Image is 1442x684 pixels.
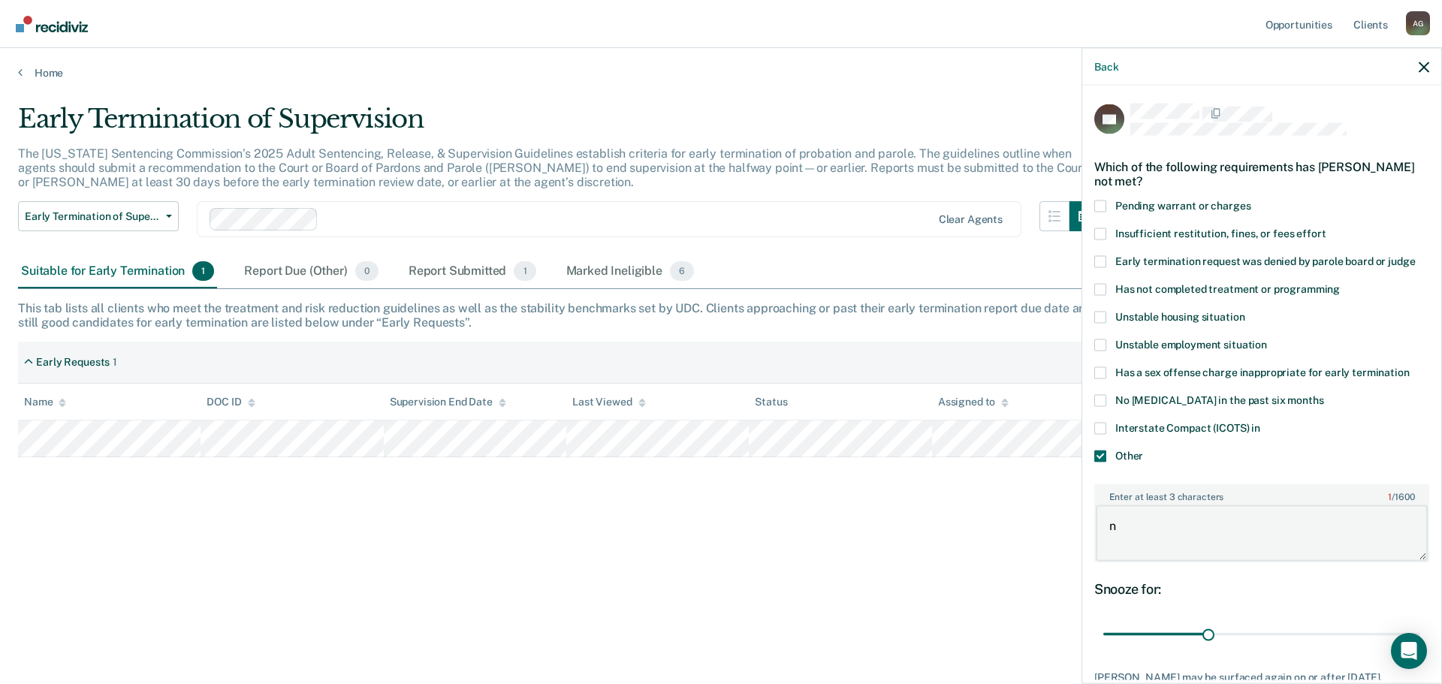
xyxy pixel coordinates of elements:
div: Suitable for Early Termination [18,255,217,288]
span: Unstable housing situation [1115,310,1244,322]
div: This tab lists all clients who meet the treatment and risk reduction guidelines as well as the st... [18,301,1424,330]
span: 6 [670,261,694,281]
span: Early termination request was denied by parole board or judge [1115,255,1415,267]
span: Interstate Compact (ICOTS) in [1115,421,1260,433]
div: Status [755,396,787,408]
div: 1 [113,356,117,369]
span: / 1600 [1388,491,1414,502]
span: Pending warrant or charges [1115,199,1250,211]
button: Back [1094,60,1118,73]
div: DOC ID [207,396,255,408]
div: Early Termination of Supervision [18,104,1100,146]
textarea: n [1096,505,1428,561]
span: Insufficient restitution, fines, or fees effort [1115,227,1326,239]
div: Marked Ineligible [563,255,698,288]
div: Last Viewed [572,396,645,408]
span: No [MEDICAL_DATA] in the past six months [1115,393,1323,405]
p: The [US_STATE] Sentencing Commission’s 2025 Adult Sentencing, Release, & Supervision Guidelines e... [18,146,1087,189]
span: Other [1115,449,1143,461]
div: A G [1406,11,1430,35]
span: Has a sex offense charge inappropriate for early termination [1115,366,1410,378]
div: Open Intercom Messenger [1391,633,1427,669]
div: Snooze for: [1094,580,1429,597]
div: Which of the following requirements has [PERSON_NAME] not met? [1094,147,1429,200]
button: Profile dropdown button [1406,11,1430,35]
label: Enter at least 3 characters [1096,485,1428,502]
div: Report Due (Other) [241,255,381,288]
span: 1 [192,261,214,281]
span: Has not completed treatment or programming [1115,282,1340,294]
span: 1 [514,261,535,281]
img: Recidiviz [16,16,88,32]
div: Report Submitted [406,255,539,288]
div: Name [24,396,66,408]
div: Assigned to [938,396,1009,408]
div: Clear agents [939,213,1003,226]
div: Early Requests [36,356,110,369]
span: 1 [1388,491,1392,502]
a: Home [18,66,1424,80]
div: Supervision End Date [390,396,506,408]
span: Early Termination of Supervision [25,210,160,223]
span: 0 [355,261,379,281]
div: [PERSON_NAME] may be surfaced again on or after [DATE]. [1094,671,1429,684]
span: Unstable employment situation [1115,338,1267,350]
